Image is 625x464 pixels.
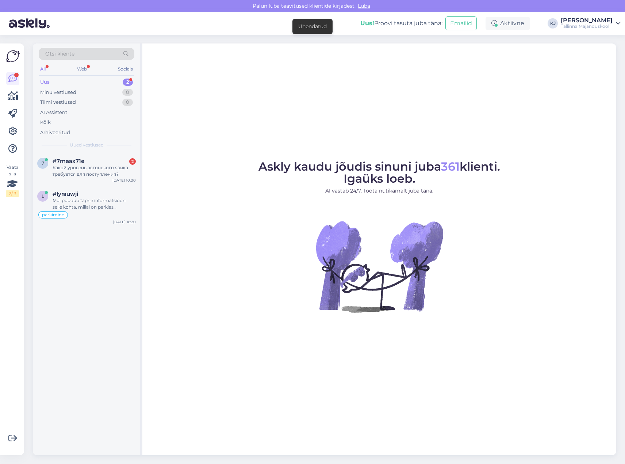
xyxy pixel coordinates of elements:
[40,89,76,96] div: Minu vestlused
[258,159,500,186] span: Askly kaudu jõudis sinuni juba klienti. Igaüks loeb.
[116,64,134,74] div: Socials
[129,158,136,165] div: 2
[561,23,613,29] div: Tallinna Majanduskool
[122,89,133,96] div: 0
[40,99,76,106] div: Tiimi vestlused
[360,20,374,27] b: Uus!
[441,159,460,174] span: 361
[445,16,477,30] button: Emailid
[76,64,88,74] div: Web
[486,17,530,30] div: Aktiivne
[6,190,19,197] div: 2 / 3
[42,193,44,199] span: l
[53,158,84,164] span: #7maax71e
[298,23,327,30] div: Ühendatud
[561,18,613,23] div: [PERSON_NAME]
[258,187,500,195] p: AI vastab 24/7. Tööta nutikamalt juba täna.
[314,201,445,332] img: No Chat active
[122,99,133,106] div: 0
[53,191,78,197] span: #lyrauwji
[53,197,136,210] div: Mul puudub täpne informatsioon selle kohta, millal on parklas tipptunnid. Edastan teie küsimuse k...
[360,19,442,28] div: Proovi tasuta juba täna:
[6,49,20,63] img: Askly Logo
[548,18,558,28] div: KJ
[40,109,67,116] div: AI Assistent
[561,18,621,29] a: [PERSON_NAME]Tallinna Majanduskool
[45,50,74,58] span: Otsi kliente
[39,64,47,74] div: All
[40,129,70,136] div: Arhiveeritud
[42,213,64,217] span: parkimine
[40,79,50,86] div: Uus
[40,119,51,126] div: Kõik
[6,164,19,197] div: Vaata siia
[112,178,136,183] div: [DATE] 10:00
[70,142,104,148] span: Uued vestlused
[356,3,372,9] span: Luba
[42,160,44,166] span: 7
[113,219,136,225] div: [DATE] 16:20
[53,164,136,178] div: Какой уровень эстонского языка требуется для поступления?
[123,79,133,86] div: 2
